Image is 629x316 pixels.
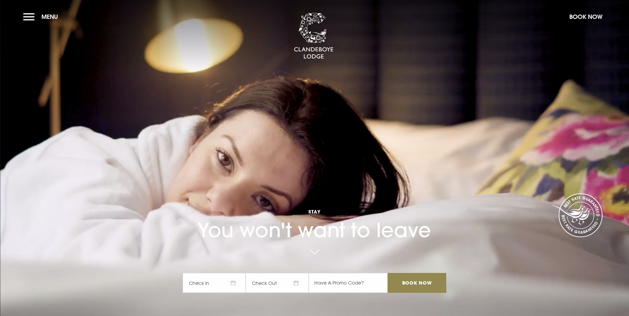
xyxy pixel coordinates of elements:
[566,10,606,24] button: Book Now
[183,208,446,215] span: Stay
[246,273,309,293] span: Check Out
[294,13,334,59] img: Clandeboye Lodge
[309,273,388,293] input: Have A Promo Code?
[183,273,246,293] span: Check In
[388,273,446,293] input: Book Now
[23,10,61,24] button: Menu
[41,13,58,21] span: Menu
[183,188,446,242] h1: You won't want to leave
